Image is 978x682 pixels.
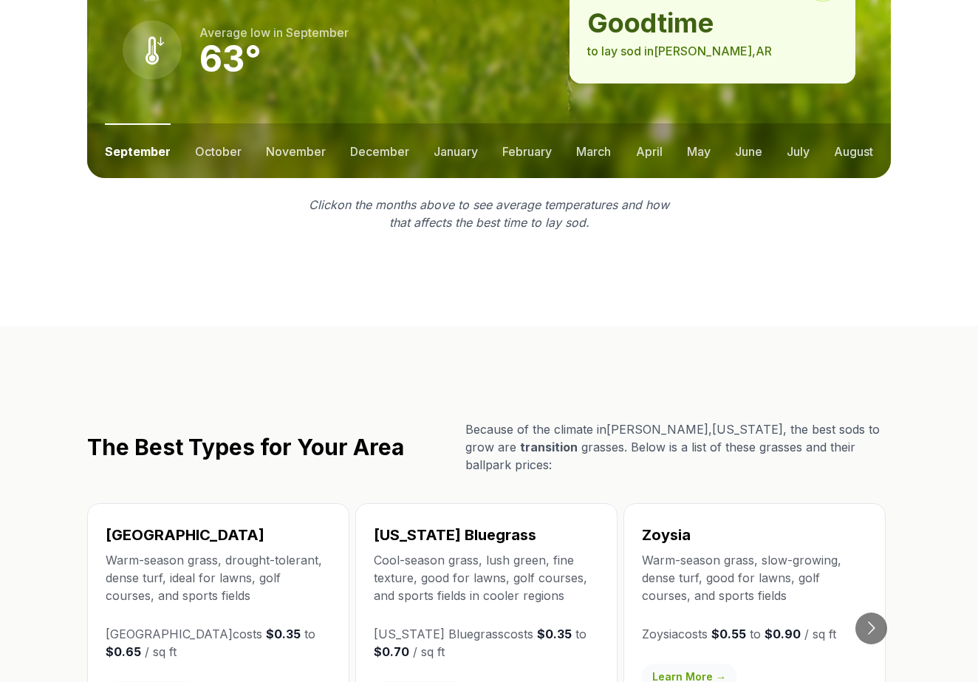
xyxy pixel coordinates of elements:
h3: [US_STATE] Bluegrass [374,525,599,545]
p: Warm-season grass, drought-tolerant, dense turf, ideal for lawns, golf courses, and sports fields [106,551,331,604]
strong: $0.70 [374,644,409,659]
button: july [787,123,810,178]
p: Warm-season grass, slow-growing, dense turf, good for lawns, golf courses, and sports fields [642,551,867,604]
strong: $0.35 [537,627,572,641]
p: Because of the climate in [PERSON_NAME] , [US_STATE] , the best sods to grow are grasses. Below i... [465,420,891,474]
p: [GEOGRAPHIC_DATA] costs to / sq ft [106,625,331,661]
button: december [350,123,409,178]
p: to lay sod in [PERSON_NAME] , AR [587,42,838,60]
p: Zoysia costs to / sq ft [642,625,867,643]
button: february [502,123,552,178]
p: [US_STATE] Bluegrass costs to / sq ft [374,625,599,661]
button: may [687,123,711,178]
button: september [105,123,171,178]
strong: $0.35 [266,627,301,641]
h3: Zoysia [642,525,867,545]
button: october [195,123,242,178]
button: august [834,123,873,178]
p: Average low in [199,24,349,41]
strong: $0.90 [765,627,801,641]
h3: [GEOGRAPHIC_DATA] [106,525,331,545]
button: november [266,123,326,178]
p: Click on the months above to see average temperatures and how that affects the best time to lay sod. [300,196,678,231]
button: Go to next slide [855,613,887,644]
span: transition [520,440,578,454]
p: Cool-season grass, lush green, fine texture, good for lawns, golf courses, and sports fields in c... [374,551,599,604]
strong: good time [587,8,838,38]
span: september [286,25,349,40]
button: january [434,123,478,178]
strong: $0.65 [106,644,141,659]
strong: 63 ° [199,37,261,81]
button: march [576,123,611,178]
strong: $0.55 [711,627,746,641]
h2: The Best Types for Your Area [87,434,404,460]
button: april [636,123,663,178]
button: june [735,123,762,178]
